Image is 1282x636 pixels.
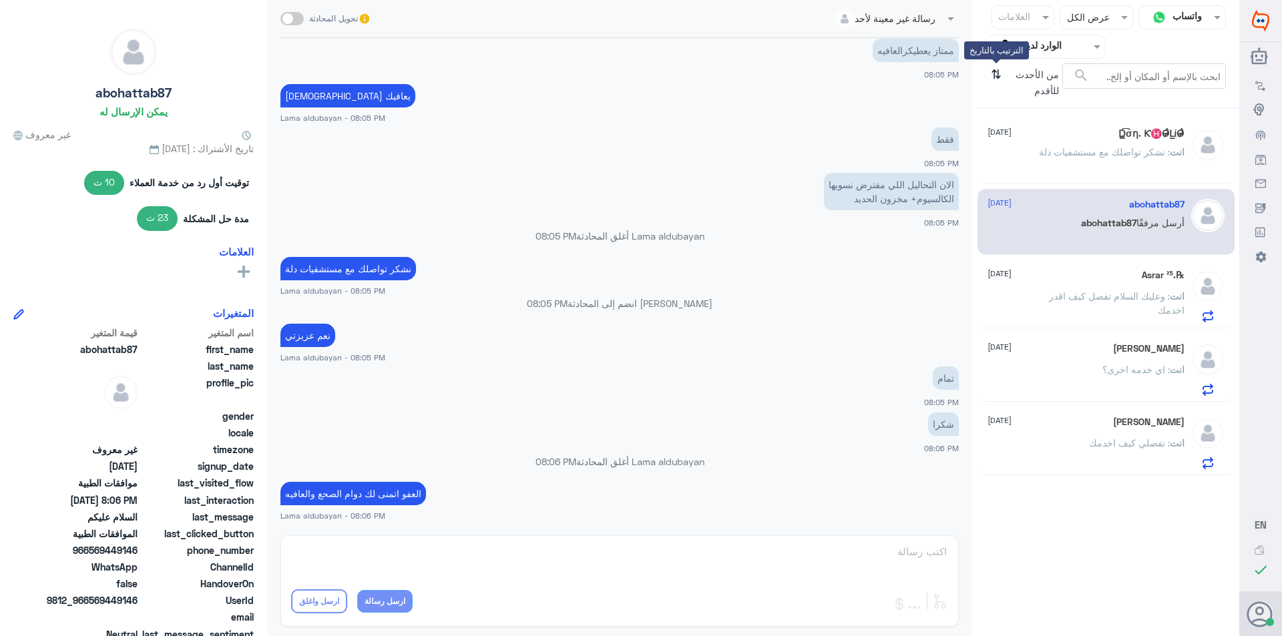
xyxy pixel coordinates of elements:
[183,212,249,226] span: مدة حل المشكلة
[140,459,254,473] span: signup_date
[140,326,254,340] span: اسم المتغير
[140,577,254,591] span: HandoverOn
[1170,146,1185,157] span: انت
[104,376,138,409] img: defaultAdmin.png
[41,527,138,541] span: الموافقات الطبية
[41,560,138,574] span: 2
[1049,290,1185,316] span: : وعليك السلام تفضل كيف اقدر اخدمك
[280,324,335,347] p: 14/9/2025, 8:05 PM
[988,197,1012,209] span: [DATE]
[280,84,415,107] p: 14/9/2025, 8:05 PM
[988,126,1012,138] span: [DATE]
[536,456,576,467] span: 08:06 PM
[41,426,138,440] span: null
[130,176,249,190] span: توقيت أول رد من خدمة العملاء
[1118,128,1184,139] h5: ‏D̳͡σƞ. Ƙ♓O̷̴̷̴̐L̲ίO̷̴̷̴̐
[1129,199,1185,210] h5: abohattab87
[527,298,568,309] span: 08:05 PM
[41,543,138,557] span: 966569449146
[84,171,125,195] span: 10 ث
[1170,364,1185,375] span: انت
[1089,437,1170,448] span: : تفضلي كيف اخدمك
[140,476,254,490] span: last_visited_flow
[1252,10,1269,31] img: Widebot Logo
[1136,217,1185,228] span: أرسل مرفقًا
[99,105,168,117] h6: يمكن الإرسال له
[1063,64,1225,88] input: ابحث بالإسم أو المكان أو إلخ..
[1102,364,1170,375] span: : اي خدمه اخرى؟
[1081,217,1136,228] span: abohattab87
[291,589,347,613] button: ارسل واغلق
[928,412,959,436] p: 14/9/2025, 8:06 PM
[140,426,254,440] span: locale
[13,127,71,141] span: غير معروف
[41,593,138,607] span: 9812_966569449146
[140,610,254,624] span: email
[280,510,385,521] span: Lama aldubayan - 08:06 PM
[1253,562,1269,578] i: check
[280,229,959,243] p: Lama aldubayan أغلق المحادثة
[988,414,1012,426] span: [DATE]
[280,352,385,363] span: Lama aldubayan - 08:05 PM
[1142,270,1185,281] h5: ℞.Asrar ²⁵
[140,342,254,356] span: first_name
[140,527,254,541] span: last_clicked_button
[924,218,959,227] span: 08:05 PM
[1006,63,1062,102] span: من الأحدث للأقدم
[280,482,426,505] p: 14/9/2025, 8:06 PM
[996,37,1016,57] img: yourInbox.svg
[964,41,1029,59] div: الترتيب بالتاريخ
[140,543,254,557] span: phone_number
[924,159,959,168] span: 08:05 PM
[140,442,254,456] span: timezone
[1073,65,1089,87] button: search
[41,493,138,507] span: 2025-09-14T17:06:00.2660299Z
[1191,416,1225,450] img: defaultAdmin.png
[280,296,959,310] p: [PERSON_NAME] انضم إلى المحادثة
[1255,518,1267,532] button: EN
[41,342,138,356] span: abohattab87
[41,610,138,624] span: null
[1191,270,1225,303] img: defaultAdmin.png
[996,9,1030,27] div: العلامات
[1255,519,1267,531] span: EN
[219,246,254,258] h6: العلامات
[924,70,959,79] span: 08:05 PM
[95,85,172,101] h5: abohattab87
[991,63,1002,97] i: ⇅
[213,307,254,319] h6: المتغيرات
[933,366,959,390] p: 14/9/2025, 8:05 PM
[309,13,358,25] span: تحويل المحادثة
[1113,343,1185,354] h5: Ahmed Almusayrie
[824,173,959,210] p: 14/9/2025, 8:05 PM
[1149,7,1169,27] img: whatsapp.png
[536,230,576,242] span: 08:05 PM
[13,141,254,155] span: تاريخ الأشتراك : [DATE]
[1191,343,1225,376] img: defaultAdmin.png
[140,409,254,423] span: gender
[140,593,254,607] span: UserId
[1248,601,1273,627] button: الصورة الشخصية
[140,493,254,507] span: last_interaction
[1170,290,1185,302] span: انت
[924,398,959,406] span: 08:05 PM
[41,459,138,473] span: 2025-09-14T16:47:55.09Z
[137,206,178,230] span: 23 ث
[140,359,254,373] span: last_name
[280,112,385,123] span: Lama aldubayan - 08:05 PM
[41,326,138,340] span: قيمة المتغير
[1039,146,1170,157] span: : نشكر تواصلك مع مستشفيات دلة
[280,257,416,280] p: 14/9/2025, 8:05 PM
[41,476,138,490] span: موافقات الطبية
[1113,416,1185,428] h5: Sara Alfaran
[988,341,1012,353] span: [DATE]
[111,29,156,75] img: defaultAdmin.png
[140,376,254,406] span: profile_pic
[41,442,138,456] span: غير معروف
[357,590,413,613] button: ارسل رسالة
[41,510,138,524] span: السلام عليكم
[873,39,959,62] p: 14/9/2025, 8:05 PM
[41,577,138,591] span: false
[41,409,138,423] span: null
[1073,67,1089,83] span: search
